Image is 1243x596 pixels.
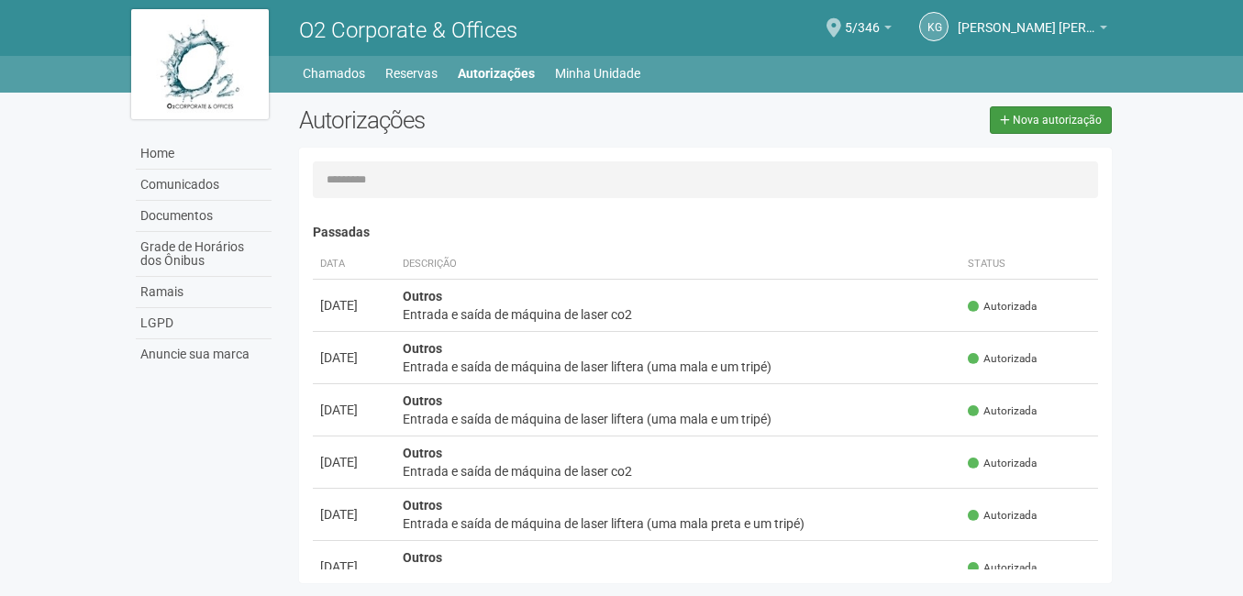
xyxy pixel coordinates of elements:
a: Ramais [136,277,272,308]
div: Entrada e saída de máquina de laser co2 [403,462,954,480]
a: Anuncie sua marca [136,339,272,370]
a: KG [919,12,949,41]
strong: Outros [403,446,442,460]
strong: Outros [403,550,442,565]
th: Data [313,249,395,280]
span: Autorizada [968,456,1037,471]
h4: Passadas [313,226,1099,239]
a: Reservas [385,61,438,86]
th: Descrição [395,249,961,280]
div: [DATE] [320,453,388,471]
span: 5/346 [845,3,880,35]
div: [DATE] [320,505,388,524]
strong: Outros [403,393,442,408]
strong: Outros [403,341,442,356]
span: O2 Corporate & Offices [299,17,517,43]
div: Entrada e saída de máquina de laser liftera (uma mala e um tripé) [403,410,954,428]
a: [PERSON_NAME] [PERSON_NAME] [958,23,1107,38]
div: Entrada e saída de máquina de laser liftera (uma mala e um tripé) [403,358,954,376]
div: Entrada e saída de máquina de laser co2 [403,305,954,324]
span: Autorizada [968,508,1037,524]
span: Karen Grace Pena de Azevedo [958,3,1095,35]
a: Chamados [303,61,365,86]
span: Autorizada [968,560,1037,576]
img: logo.jpg [131,9,269,119]
div: [DATE] [320,296,388,315]
th: Status [960,249,1098,280]
span: Nova autorização [1013,114,1102,127]
a: Home [136,138,272,170]
h2: Autorizações [299,106,692,134]
span: Autorizada [968,403,1037,419]
div: entrada e saída de máquina de laser light sheer [403,567,954,585]
div: [DATE] [320,401,388,419]
a: Comunicados [136,170,272,201]
span: Autorizada [968,351,1037,367]
div: [DATE] [320,557,388,576]
a: LGPD [136,308,272,339]
div: Entrada e saída de máquina de laser liftera (uma mala preta e um tripé) [403,514,954,533]
a: Grade de Horários dos Ônibus [136,232,272,277]
span: Autorizada [968,299,1037,315]
strong: Outros [403,498,442,513]
strong: Outros [403,289,442,304]
a: Minha Unidade [555,61,640,86]
a: Documentos [136,201,272,232]
a: Nova autorização [990,106,1112,134]
a: Autorizações [458,61,535,86]
div: [DATE] [320,348,388,367]
a: 5/346 [845,23,892,38]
